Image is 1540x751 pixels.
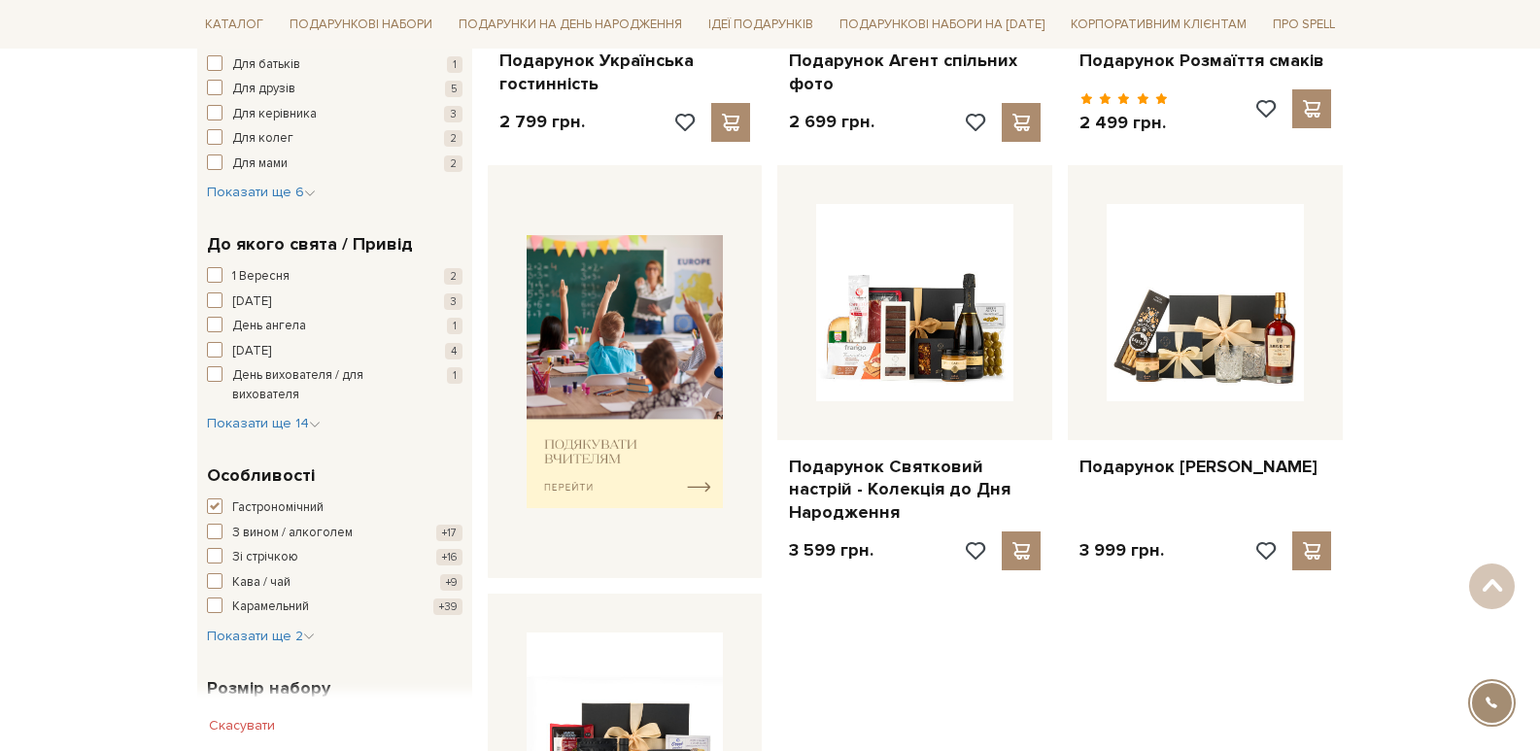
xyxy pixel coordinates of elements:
[789,539,873,562] p: 3 599 грн.
[445,81,462,97] span: 5
[207,498,462,518] button: Гастрономічний
[207,55,462,75] button: Для батьків 1
[445,343,462,359] span: 4
[232,548,298,567] span: Зі стрічкою
[444,130,462,147] span: 2
[499,111,585,133] p: 2 799 грн.
[789,111,874,133] p: 2 699 грн.
[207,129,462,149] button: Для колег 2
[1079,50,1331,72] a: Подарунок Розмаїття смаків
[789,50,1041,95] a: Подарунок Агент спільних фото
[436,549,462,565] span: +16
[436,525,462,541] span: +17
[232,498,324,518] span: Гастрономічний
[207,462,315,489] span: Особливості
[1063,8,1254,41] a: Корпоративним клієнтам
[232,105,317,124] span: Для керівника
[207,317,462,336] button: День ангела 1
[1079,112,1168,134] p: 2 499 грн.
[207,627,315,646] button: Показати ще 2
[1265,10,1343,40] a: Про Spell
[232,154,288,174] span: Для мами
[444,106,462,122] span: 3
[207,105,462,124] button: Для керівника 3
[207,342,462,361] button: [DATE] 4
[232,80,295,99] span: Для друзів
[444,293,462,310] span: 3
[451,10,690,40] a: Подарунки на День народження
[282,10,440,40] a: Подарункові набори
[207,80,462,99] button: Для друзів 5
[207,597,462,617] button: Карамельний +39
[232,55,300,75] span: Для батьків
[789,456,1041,524] a: Подарунок Святковий настрій - Колекція до Дня Народження
[447,56,462,73] span: 1
[207,524,462,543] button: З вином / алкоголем +17
[701,10,821,40] a: Ідеї подарунків
[1079,456,1331,478] a: Подарунок [PERSON_NAME]
[232,129,293,149] span: Для колег
[207,184,316,200] span: Показати ще 6
[444,268,462,285] span: 2
[207,154,462,174] button: Для мами 2
[232,366,409,404] span: День вихователя / для вихователя
[447,367,462,384] span: 1
[499,50,751,95] a: Подарунок Українська гостинність
[197,10,271,40] a: Каталог
[207,415,321,431] span: Показати ще 14
[447,318,462,334] span: 1
[232,267,290,287] span: 1 Вересня
[832,8,1052,41] a: Подарункові набори на [DATE]
[527,235,724,508] img: banner
[207,366,462,404] button: День вихователя / для вихователя 1
[207,573,462,593] button: Кава / чай +9
[232,342,271,361] span: [DATE]
[1079,539,1164,562] p: 3 999 грн.
[444,155,462,172] span: 2
[207,675,330,701] span: Розмір набору
[197,710,287,741] button: Скасувати
[207,548,462,567] button: Зі стрічкою +16
[207,414,321,433] button: Показати ще 14
[207,231,413,257] span: До якого свята / Привід
[232,573,291,593] span: Кава / чай
[207,292,462,312] button: [DATE] 3
[232,597,309,617] span: Карамельний
[232,292,271,312] span: [DATE]
[433,598,462,615] span: +39
[440,574,462,591] span: +9
[207,267,462,287] button: 1 Вересня 2
[232,317,306,336] span: День ангела
[232,524,353,543] span: З вином / алкоголем
[207,628,315,644] span: Показати ще 2
[207,183,316,202] button: Показати ще 6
